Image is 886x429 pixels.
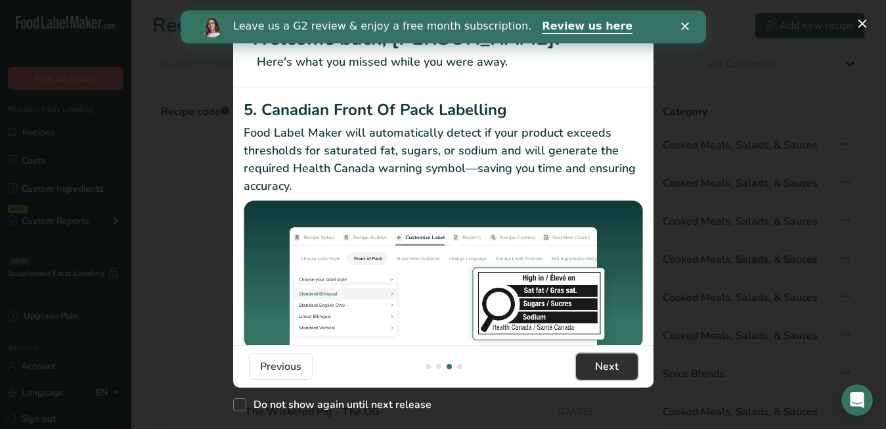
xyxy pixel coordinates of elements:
button: Next [576,353,638,380]
iframe: Intercom live chat [841,384,873,416]
span: Next [595,359,619,374]
img: Canadian Front Of Pack Labelling [244,200,643,351]
p: Here's what you missed while you were away. [249,53,638,71]
span: Do not show again until next release [246,398,432,411]
div: Close [500,12,514,20]
iframe: Intercom live chat banner [181,11,706,43]
button: Previous [249,353,313,380]
p: Food Label Maker will automatically detect if your product exceeds thresholds for saturated fat, ... [244,124,643,195]
h2: 5. Canadian Front Of Pack Labelling [244,98,643,122]
span: Previous [260,359,301,374]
